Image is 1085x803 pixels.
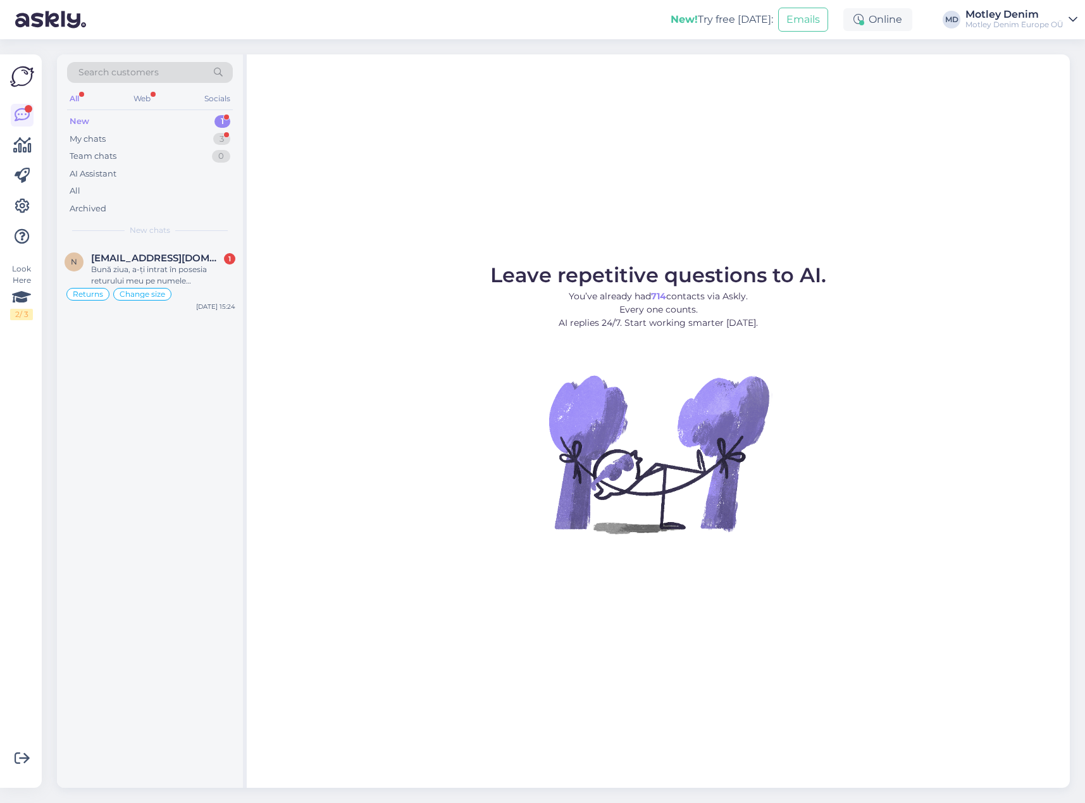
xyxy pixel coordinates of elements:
div: [DATE] 15:24 [196,302,235,311]
button: Emails [778,8,828,32]
div: MD [943,11,960,28]
b: New! [671,13,698,25]
div: 1 [214,115,230,128]
div: Online [843,8,912,31]
div: Archived [70,202,106,215]
img: Askly Logo [10,65,34,89]
span: neculae.bogdan@yahoo.com [91,252,223,264]
b: 714 [651,290,666,302]
div: Web [131,90,153,107]
div: 3 [213,133,230,146]
div: 0 [212,150,230,163]
div: New [70,115,89,128]
div: AI Assistant [70,168,116,180]
div: Bună ziua, a-ți intrat în posesia returului meu pe numele [PERSON_NAME]? [91,264,235,287]
div: Team chats [70,150,116,163]
div: Motley Denim Europe OÜ [965,20,1063,30]
span: n [71,257,77,266]
div: My chats [70,133,106,146]
a: Motley DenimMotley Denim Europe OÜ [965,9,1077,30]
span: New chats [130,225,170,236]
div: Try free [DATE]: [671,12,773,27]
div: All [67,90,82,107]
span: Change size [120,290,165,298]
img: No Chat active [545,340,772,568]
div: Socials [202,90,233,107]
div: 1 [224,253,235,265]
div: Motley Denim [965,9,1063,20]
span: Leave repetitive questions to AI. [490,263,826,287]
span: Returns [73,290,103,298]
span: Search customers [78,66,159,79]
div: All [70,185,80,197]
div: 2 / 3 [10,309,33,320]
p: You’ve already had contacts via Askly. Every one counts. AI replies 24/7. Start working smarter [... [490,290,826,330]
div: Look Here [10,263,33,320]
